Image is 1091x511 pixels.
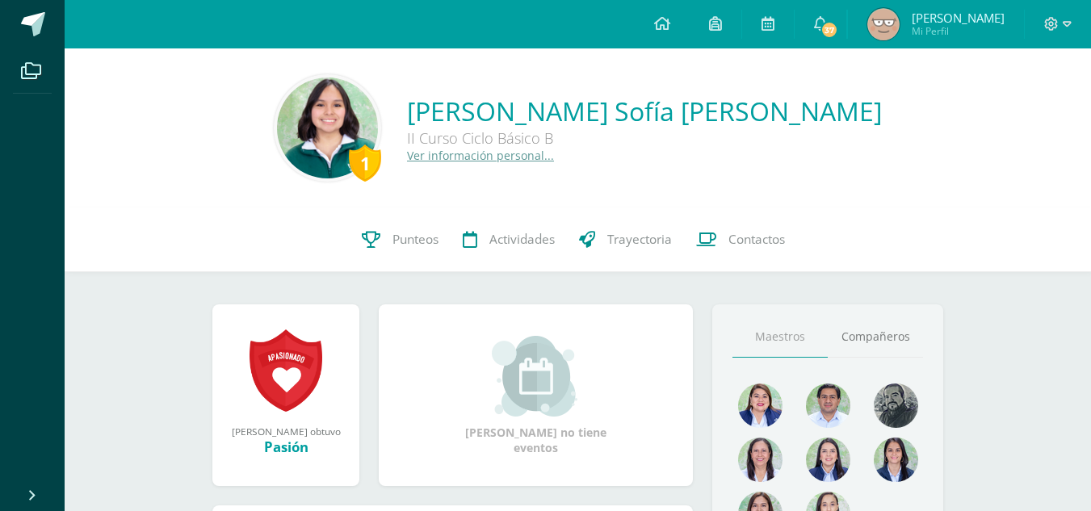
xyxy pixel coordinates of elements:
[407,94,882,128] a: [PERSON_NAME] Sofía [PERSON_NAME]
[828,316,923,358] a: Compañeros
[455,336,617,455] div: [PERSON_NAME] no tiene eventos
[451,207,567,272] a: Actividades
[820,21,838,39] span: 37
[806,383,850,428] img: 1e7bfa517bf798cc96a9d855bf172288.png
[912,24,1005,38] span: Mi Perfil
[229,425,343,438] div: [PERSON_NAME] obtuvo
[489,231,555,248] span: Actividades
[874,383,918,428] img: 4179e05c207095638826b52d0d6e7b97.png
[492,336,580,417] img: event_small.png
[407,148,554,163] a: Ver información personal...
[229,438,343,456] div: Pasión
[684,207,797,272] a: Contactos
[607,231,672,248] span: Trayectoria
[806,438,850,482] img: 421193c219fb0d09e137c3cdd2ddbd05.png
[738,438,783,482] img: 78f4197572b4db04b380d46154379998.png
[392,231,438,248] span: Punteos
[349,145,381,182] div: 1
[277,77,378,178] img: 823a8c2fd827ba4867b71b9c1fc28613.png
[728,231,785,248] span: Contactos
[867,8,900,40] img: 7ba1596e4feba066842da6514df2b212.png
[732,316,828,358] a: Maestros
[567,207,684,272] a: Trayectoria
[912,10,1005,26] span: [PERSON_NAME]
[738,383,783,428] img: 135afc2e3c36cc19cf7f4a6ffd4441d1.png
[874,438,918,482] img: d4e0c534ae446c0d00535d3bb96704e9.png
[350,207,451,272] a: Punteos
[407,128,882,148] div: II Curso Ciclo Básico B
